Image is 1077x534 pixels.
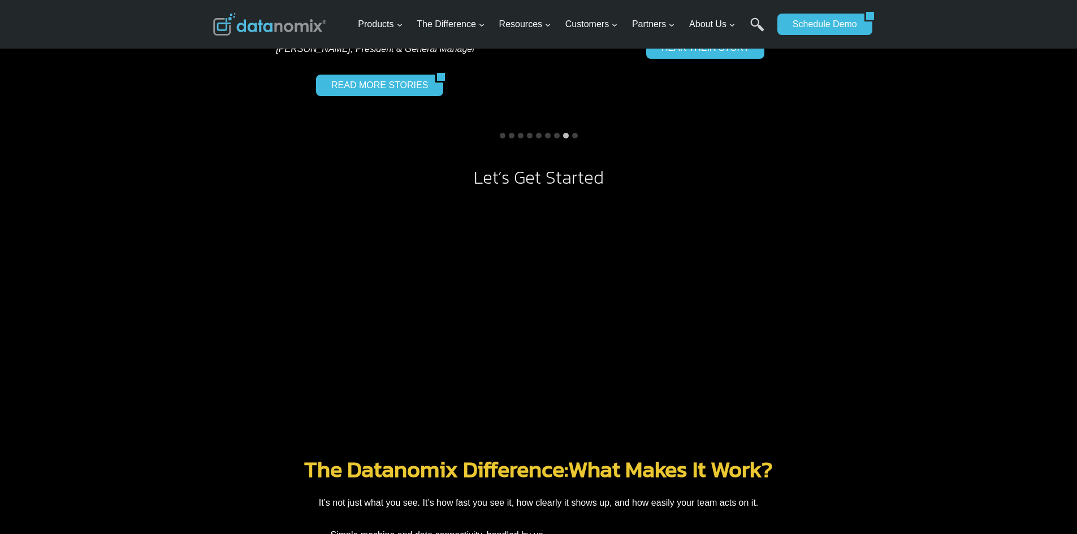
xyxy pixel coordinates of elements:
h2: What Makes It Work? [213,458,864,480]
span: Partners [632,17,675,32]
button: Go to slide 3 [518,133,524,138]
a: Schedule Demo [777,14,864,35]
a: Search [750,18,764,43]
p: It’s not just what you see. It’s how fast you see it, how clearly it shows up, and how easily you... [213,492,864,514]
span: About Us [689,17,736,32]
nav: Primary Navigation [353,6,772,43]
a: READ MORE STORIES [316,75,435,96]
button: Go to slide 7 [554,133,560,138]
iframe: Pilot Request [213,196,864,388]
span: Resources [499,17,551,32]
button: Go to slide 1 [500,133,505,138]
ul: Select a slide to show [213,131,864,140]
button: Go to slide 6 [545,133,551,138]
button: Go to slide 5 [536,133,542,138]
button: Go to slide 4 [527,133,533,138]
button: Go to slide 2 [509,133,514,138]
img: Datanomix [213,13,326,36]
h2: Let’s Get Started [213,168,864,186]
em: [PERSON_NAME], President & General Manager [276,44,475,54]
a: The Datanomix Difference: [304,452,568,486]
span: Customers [565,17,618,32]
span: The Difference [417,17,485,32]
span: Products [358,17,403,32]
button: Go to slide 8 [563,133,569,138]
button: Go to slide 9 [572,133,578,138]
